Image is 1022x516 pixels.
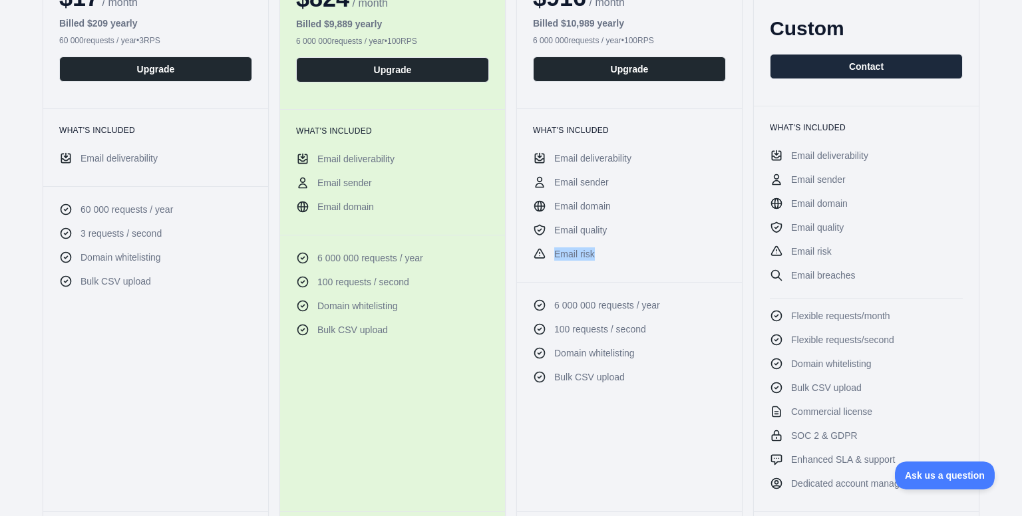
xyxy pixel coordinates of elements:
[554,223,607,237] span: Email quality
[895,461,995,489] iframe: Toggle Customer Support
[791,245,832,258] span: Email risk
[791,269,856,282] span: Email breaches
[317,251,423,265] span: 6 000 000 requests / year
[554,247,595,261] span: Email risk
[791,221,844,234] span: Email quality
[317,275,409,289] span: 100 requests / second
